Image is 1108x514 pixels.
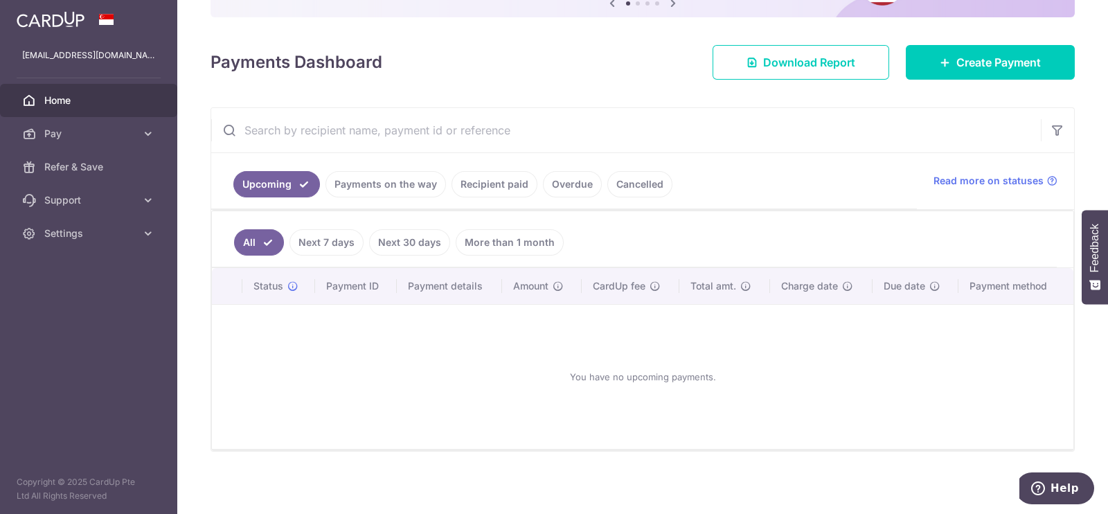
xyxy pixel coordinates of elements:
[234,229,284,256] a: All
[44,227,136,240] span: Settings
[884,279,925,293] span: Due date
[315,268,397,304] th: Payment ID
[233,171,320,197] a: Upcoming
[44,193,136,207] span: Support
[456,229,564,256] a: More than 1 month
[956,54,1041,71] span: Create Payment
[933,174,1057,188] a: Read more on statuses
[958,268,1073,304] th: Payment method
[513,279,548,293] span: Amount
[44,160,136,174] span: Refer & Save
[17,11,84,28] img: CardUp
[607,171,672,197] a: Cancelled
[369,229,450,256] a: Next 30 days
[543,171,602,197] a: Overdue
[211,108,1041,152] input: Search by recipient name, payment id or reference
[289,229,364,256] a: Next 7 days
[593,279,645,293] span: CardUp fee
[781,279,838,293] span: Charge date
[713,45,889,80] a: Download Report
[763,54,855,71] span: Download Report
[397,268,503,304] th: Payment details
[1019,472,1094,507] iframe: Opens a widget where you can find more information
[211,50,382,75] h4: Payments Dashboard
[690,279,736,293] span: Total amt.
[44,127,136,141] span: Pay
[1082,210,1108,304] button: Feedback - Show survey
[229,316,1057,438] div: You have no upcoming payments.
[22,48,155,62] p: [EMAIL_ADDRESS][DOMAIN_NAME]
[44,94,136,107] span: Home
[906,45,1075,80] a: Create Payment
[933,174,1044,188] span: Read more on statuses
[253,279,283,293] span: Status
[452,171,537,197] a: Recipient paid
[325,171,446,197] a: Payments on the way
[1089,224,1101,272] span: Feedback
